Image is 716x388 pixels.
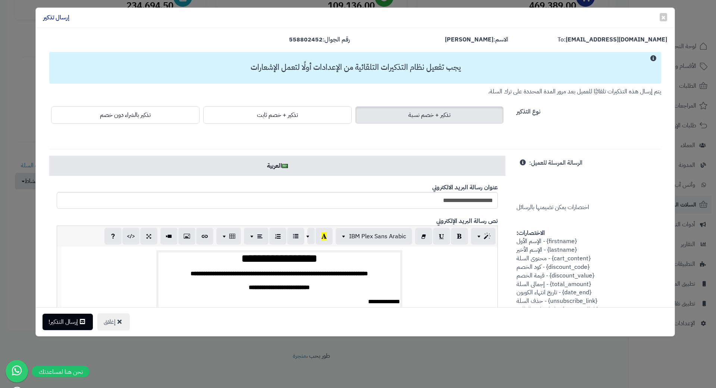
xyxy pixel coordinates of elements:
label: رقم الجوال: [289,35,350,44]
button: إرسال التذكير! [43,314,93,330]
label: الرسالة المرسلة للعميل: [529,156,582,167]
h4: إرسال تذكير [43,13,69,22]
span: تذكير + خصم نسبة [408,111,450,119]
strong: 558802452 [289,35,323,44]
span: IBM Plex Sans Arabic [349,232,406,241]
label: To: [558,35,667,44]
strong: الاختصارات: [516,229,545,238]
label: نوع التذكير [516,105,540,116]
button: إغلاق [97,313,130,330]
span: تذكير + خصم ثابت [257,111,298,119]
b: عنوان رسالة البريد الالكتروني [432,183,498,192]
b: نص رسالة البريد الإلكتروني [436,217,498,226]
span: اختصارات يمكن تضيمنها بالرسائل {firstname} - الإسم الأول {lastname} - الإسم الأخير {cart_content}... [516,158,598,314]
span: × [661,12,666,23]
small: يتم إرسال هذه التذكيرات تلقائيًا للعميل بعد مرور المدة المحددة على ترك السلة. [488,87,661,96]
label: الاسم: [445,35,508,44]
strong: [EMAIL_ADDRESS][DOMAIN_NAME] [566,35,667,44]
h3: يجب تفعيل نظام التذكيرات التلقائية من الإعدادات أولًا لتعمل الإشعارات [53,63,658,72]
span: تذكير بالشراء دون خصم [100,111,151,119]
strong: [PERSON_NAME] [445,35,493,44]
a: العربية [49,156,505,176]
img: ar.png [282,164,288,168]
